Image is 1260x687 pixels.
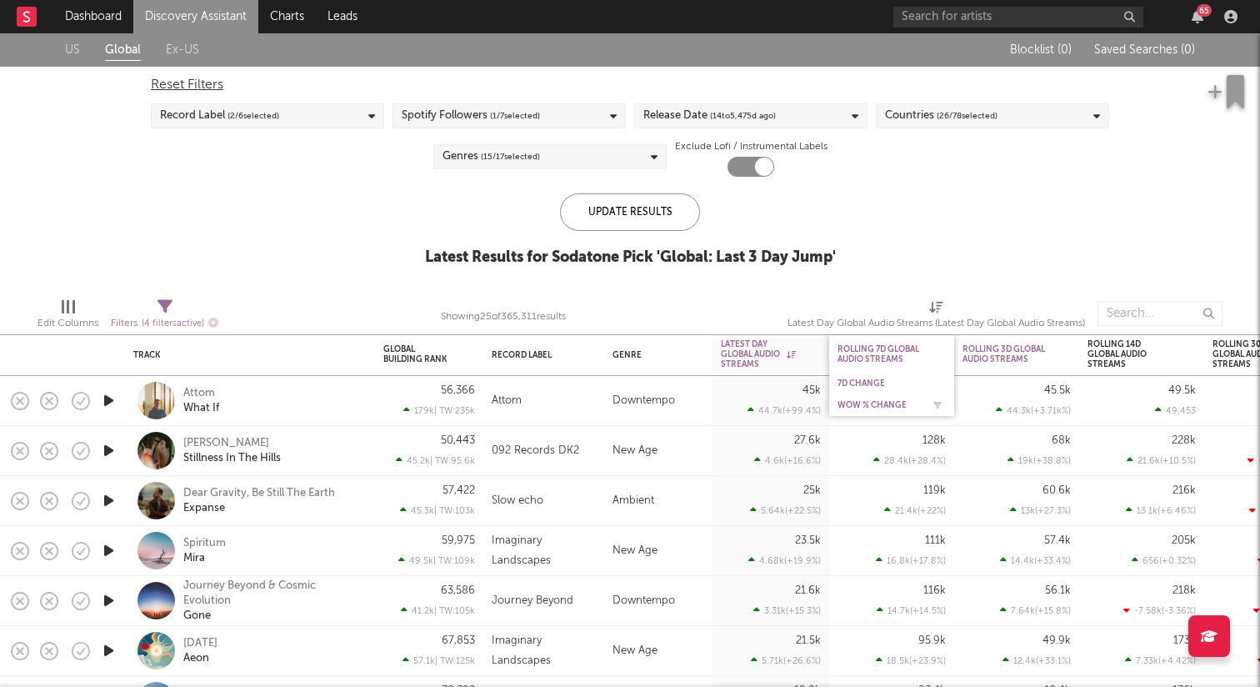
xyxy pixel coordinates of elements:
[748,555,821,566] div: 4.68k ( +19.9 % )
[750,505,821,516] div: 5.64k ( +22.5 % )
[111,293,218,341] div: Filters(4 filters active)
[383,605,475,616] div: 41.2k | TW: 105k
[803,485,821,496] div: 25k
[133,350,358,360] div: Track
[183,579,362,609] a: Journey Beyond & Cosmic Evolution
[1172,535,1196,546] div: 205k
[105,40,141,61] a: Global
[754,455,821,466] div: 4.6k ( +16.6 % )
[166,40,199,61] a: Ex-US
[402,106,540,126] div: Spotify Followers
[751,655,821,666] div: 5.71k ( +26.6 % )
[1181,44,1195,56] span: ( 0 )
[962,344,1046,364] div: Rolling 3D Global Audio Streams
[710,106,776,126] span: ( 14 to 5,475 d ago)
[442,535,475,546] div: 59,975
[383,455,475,466] div: 45.2k | TW: 95.6k
[1000,605,1071,616] div: 7.64k ( +15.8 % )
[492,491,543,511] div: Slow echo
[441,307,566,327] div: Showing 25 of 365,311 results
[183,486,335,501] a: Dear Gravity, Be Still The Earth
[1044,385,1071,396] div: 45.5k
[925,535,946,546] div: 111k
[37,293,98,341] div: Edit Columns
[1052,435,1071,446] div: 68k
[1097,301,1222,326] input: Search...
[1044,535,1071,546] div: 57.4k
[885,106,997,126] div: Countries
[643,106,776,126] div: Release Date
[1173,635,1196,646] div: 173k
[65,40,80,61] a: US
[1007,455,1071,466] div: 19k ( +38.8 % )
[1172,485,1196,496] div: 216k
[441,435,475,446] div: 50,443
[604,426,712,476] div: New Age
[1057,44,1072,56] span: ( 0 )
[721,339,796,369] div: Latest Day Global Audio Streams
[837,344,921,364] div: Rolling 7D Global Audio Streams
[604,476,712,526] div: Ambient
[183,501,225,516] a: Expanse
[802,385,821,396] div: 45k
[441,293,566,341] div: Showing 25 of 365,311 results
[1168,385,1196,396] div: 49.5k
[1042,635,1071,646] div: 49.9k
[1192,10,1203,23] button: 65
[183,609,211,624] a: Gone
[1000,555,1071,566] div: 14.4k ( +33.4 % )
[1010,505,1071,516] div: 13k ( +27.3 % )
[1094,44,1195,56] span: Saved Searches
[612,350,696,360] div: Genre
[183,451,281,466] div: Stillness In The Hills
[794,435,821,446] div: 27.6k
[604,576,712,626] div: Downtempo
[490,106,540,126] span: ( 1 / 7 selected)
[492,441,579,461] div: 092 Records DK2
[873,455,946,466] div: 28.4k ( +28.4 % )
[183,551,205,566] a: Mira
[425,248,836,268] div: Latest Results for Sodatone Pick ' Global: Last 3 Day Jump '
[996,405,1071,416] div: 44.3k ( +3.71k % )
[918,635,946,646] div: 95.9k
[183,651,209,666] div: Aeon
[604,626,712,676] div: New Age
[1123,605,1196,616] div: -7.58k ( -3.36 % )
[1126,505,1196,516] div: 13.1k ( +6.46 % )
[1042,485,1071,496] div: 60.6k
[183,401,219,416] a: What If
[111,313,218,334] div: Filters
[604,376,712,426] div: Downtempo
[1002,655,1071,666] div: 12.4k ( +33.1 % )
[795,585,821,596] div: 21.6k
[837,400,921,410] div: WoW % Change
[183,536,226,551] a: Spiritum
[795,535,821,546] div: 23.5k
[441,385,475,396] div: 56,366
[151,75,1109,95] div: Reset Filters
[923,485,946,496] div: 119k
[442,147,540,167] div: Genres
[492,591,573,611] div: Journey Beyond
[787,313,1085,333] div: Latest Day Global Audio Streams (Latest Day Global Audio Streams)
[492,350,571,360] div: Record Label
[442,485,475,496] div: 57,422
[160,106,279,126] div: Record Label
[441,585,475,596] div: 63,586
[183,386,215,401] a: Attom
[383,405,475,416] div: 179k | TW: 235k
[1125,655,1196,666] div: 7.33k ( +4.42 % )
[923,585,946,596] div: 116k
[929,397,946,414] button: Filter by WoW % Change
[383,344,450,364] div: Global Building Rank
[1172,435,1196,446] div: 228k
[183,436,269,451] a: [PERSON_NAME]
[1172,585,1196,596] div: 218k
[675,137,827,157] label: Exclude Lofi / Instrumental Labels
